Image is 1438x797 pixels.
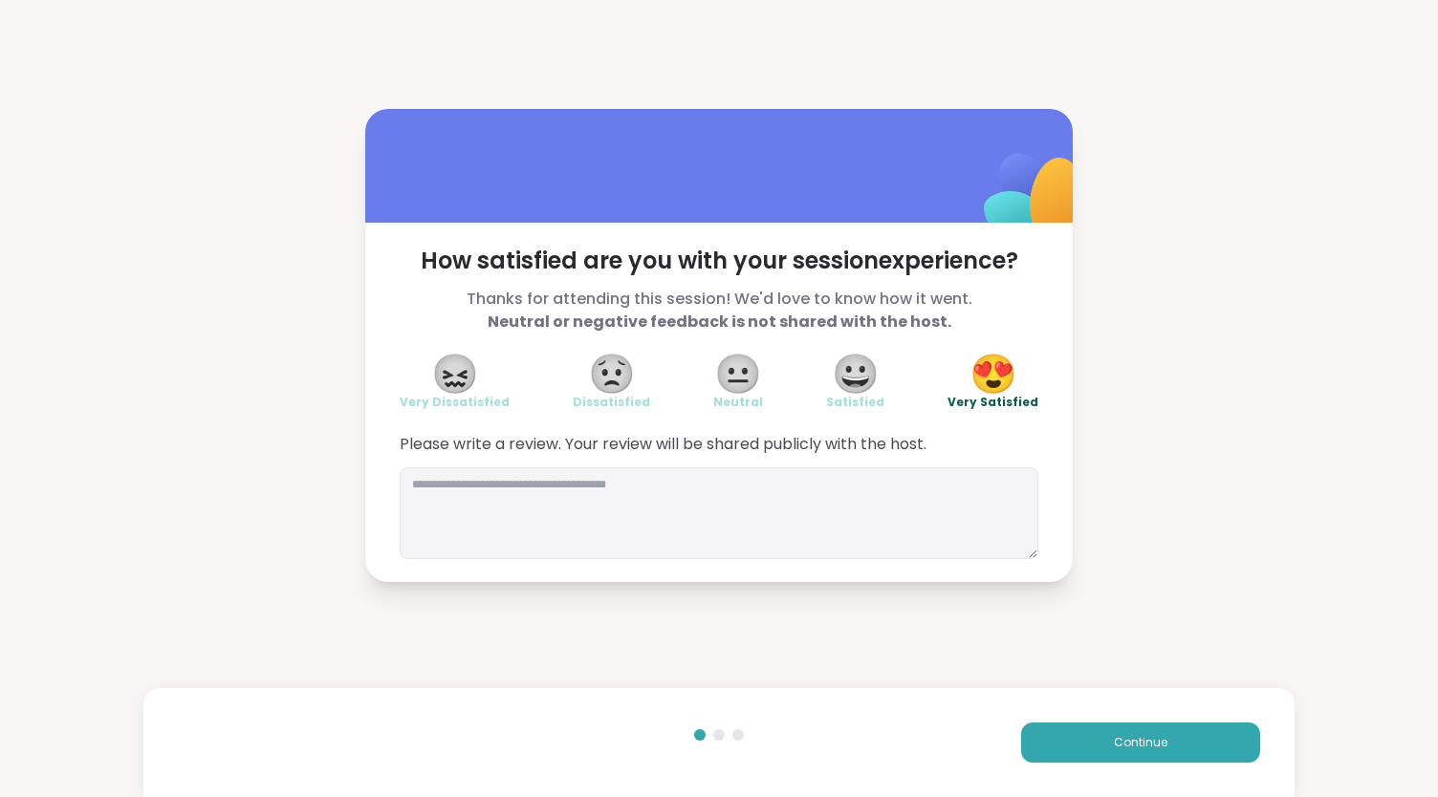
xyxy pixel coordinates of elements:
b: Neutral or negative feedback is not shared with the host. [488,311,951,333]
span: Continue [1114,734,1167,751]
span: Please write a review. Your review will be shared publicly with the host. [400,433,1038,456]
span: Very Satisfied [948,395,1038,410]
span: 😀 [832,356,880,391]
span: Dissatisfied [573,395,650,410]
span: 😍 [970,356,1017,391]
span: Satisfied [826,395,884,410]
span: Thanks for attending this session! We'd love to know how it went. [400,288,1038,334]
span: Very Dissatisfied [400,395,510,410]
span: 😟 [588,356,636,391]
span: Neutral [713,395,763,410]
button: Continue [1021,722,1260,763]
span: How satisfied are you with your session experience? [400,246,1038,276]
span: 😖 [431,356,479,391]
span: 😐 [714,356,762,391]
img: ShareWell Logomark [939,103,1129,293]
